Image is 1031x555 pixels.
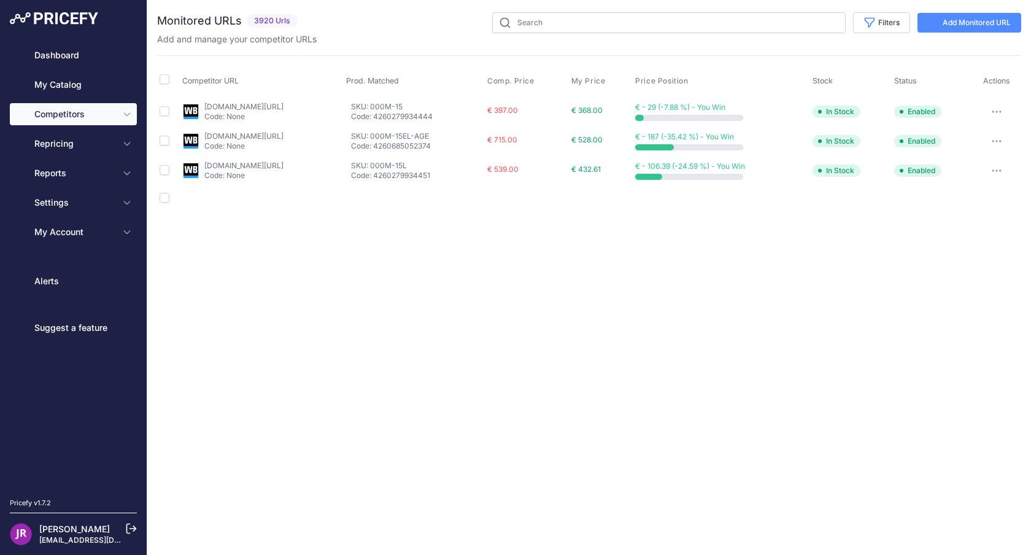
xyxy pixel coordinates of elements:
p: Add and manage your competitor URLs [157,33,317,45]
a: [EMAIL_ADDRESS][DOMAIN_NAME] [39,535,168,545]
img: Pricefy Logo [10,12,98,25]
a: My Catalog [10,74,137,96]
button: Competitors [10,103,137,125]
span: In Stock [813,106,860,118]
span: Competitors [34,108,115,120]
span: € - 29 (-7.88 %) - You Win [635,103,725,112]
span: 3920 Urls [247,14,298,28]
button: Settings [10,192,137,214]
h2: Monitored URLs [157,12,242,29]
p: Code: None [204,112,284,122]
input: Search [492,12,846,33]
span: € 539.00 [487,165,519,174]
a: [DOMAIN_NAME][URL] [204,161,284,170]
button: My Account [10,221,137,243]
p: Code: 4260279934451 [351,171,482,180]
nav: Sidebar [10,44,137,483]
a: Dashboard [10,44,137,66]
span: Enabled [894,106,941,118]
span: In Stock [813,135,860,147]
div: Pricefy v1.7.2 [10,498,51,508]
button: Repricing [10,133,137,155]
button: Filters [853,12,910,33]
span: Price Position [635,76,688,86]
span: Actions [983,76,1010,85]
span: € 528.00 [571,135,603,144]
span: € - 187 (-35.42 %) - You Win [635,132,734,141]
span: € - 106.39 (-24.59 %) - You Win [635,161,745,171]
span: Prod. Matched [346,76,399,85]
a: Alerts [10,270,137,292]
a: Suggest a feature [10,317,137,339]
span: € 715.00 [487,135,517,144]
p: Code: 4260685052374 [351,141,482,151]
span: My Price [571,76,606,86]
p: SKU: 000M-15L [351,161,482,171]
span: Repricing [34,138,115,150]
a: Add Monitored URL [917,13,1021,33]
a: [DOMAIN_NAME][URL] [204,102,284,111]
span: € 432.61 [571,165,601,174]
p: SKU: 000M-15 [351,102,482,112]
span: Status [894,76,917,85]
span: Reports [34,167,115,179]
p: SKU: 000M-15EL-AGE [351,131,482,141]
span: Stock [813,76,833,85]
p: Code: None [204,171,284,180]
span: € 368.00 [571,106,603,115]
span: Enabled [894,135,941,147]
p: Code: None [204,141,284,151]
button: Comp. Price [487,76,537,86]
span: € 397.00 [487,106,518,115]
a: [DOMAIN_NAME][URL] [204,131,284,141]
span: Enabled [894,165,941,177]
span: My Account [34,226,115,238]
span: Comp. Price [487,76,535,86]
p: Code: 4260279934444 [351,112,482,122]
button: Price Position [635,76,690,86]
span: Competitor URL [182,76,239,85]
span: Settings [34,196,115,209]
button: My Price [571,76,608,86]
span: In Stock [813,165,860,177]
button: Reports [10,162,137,184]
a: [PERSON_NAME] [39,524,110,534]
